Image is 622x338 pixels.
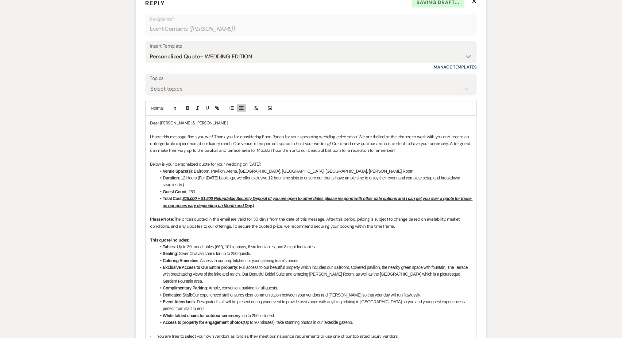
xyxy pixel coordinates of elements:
li: : Up to 30 round tables (66”), 10 highboys, 6 six-foot tables, and 8 eight-foot tables. [156,244,472,250]
strong: Event Attendants [163,300,195,305]
p: Below is your personalized quote for your wedding on [DATE]: [150,161,472,168]
strong: Venue Space(s) [163,169,192,174]
li: : 250 [156,189,472,195]
strong: Catering Amenities [163,258,199,263]
strong: Dedicated Staff: [163,293,192,298]
span: ( [PERSON_NAME] ) [189,25,235,33]
strong: This quote includes: [150,238,189,243]
strong: Please Note: [150,217,174,222]
strong: Total Cost [163,196,182,201]
strong: White folded chairs for outdoor ceremony [163,313,241,318]
li: : Full access to our beautiful property which includes our Ballroom, Covered pavilion, the nearby... [156,264,472,285]
strong: Guest Count [163,190,187,195]
li: (Up to 90 minutes): take stunning photos in our lakeside gazebo. [156,319,472,326]
div: Event Contacts [150,23,472,35]
li: : Ample, convenient parking for all guests. [156,285,472,292]
label: Topics [150,74,472,83]
strong: Duration [163,176,179,181]
p: Dear [PERSON_NAME] & [PERSON_NAME] [150,120,472,127]
p: The prices quoted in this email are valid for 30 days from the date of this message. After this p... [150,216,472,230]
li: Our experienced staff ensures clear communication between your vendors and [PERSON_NAME] so that ... [156,292,472,299]
strong: Exclusive Access to Our Entire property [163,265,237,270]
strong: Seating [163,251,177,256]
u: $15,000 + $1,500 Refundable Security Deposit (If you are open to other dates please respond with ... [163,196,473,208]
li: : Designated staff will be present during your event to provide assistance with anything relating... [156,299,472,312]
strong: Access to property for engagement photos [163,320,243,325]
p: I hope this message finds you well! Thank you for considering Enon Ranch for your upcoming weddin... [150,134,472,154]
div: Select topics [151,85,183,93]
a: Manage Templates [434,65,477,70]
li: : [156,195,472,209]
li: : Access to our prep kitchen for your catering team’s needs. [156,257,472,264]
p: Recipients* [150,15,472,23]
div: Insert Template [150,42,472,51]
strong: Tables [163,245,175,250]
li: : up to 250 included [156,312,472,319]
li: : Silver Chiavari chairs for up to 250 guests. [156,250,472,257]
strong: Complimentary Parking [163,286,207,291]
li: : Ballroom, Pavilion, Arena, [GEOGRAPHIC_DATA], [GEOGRAPHIC_DATA], [GEOGRAPHIC_DATA], [PERSON_NAM... [156,168,472,175]
li: : 12 Hours (For [DATE] bookings, we offer exclusive 12-hour time slots to ensure our clients have... [156,175,472,189]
